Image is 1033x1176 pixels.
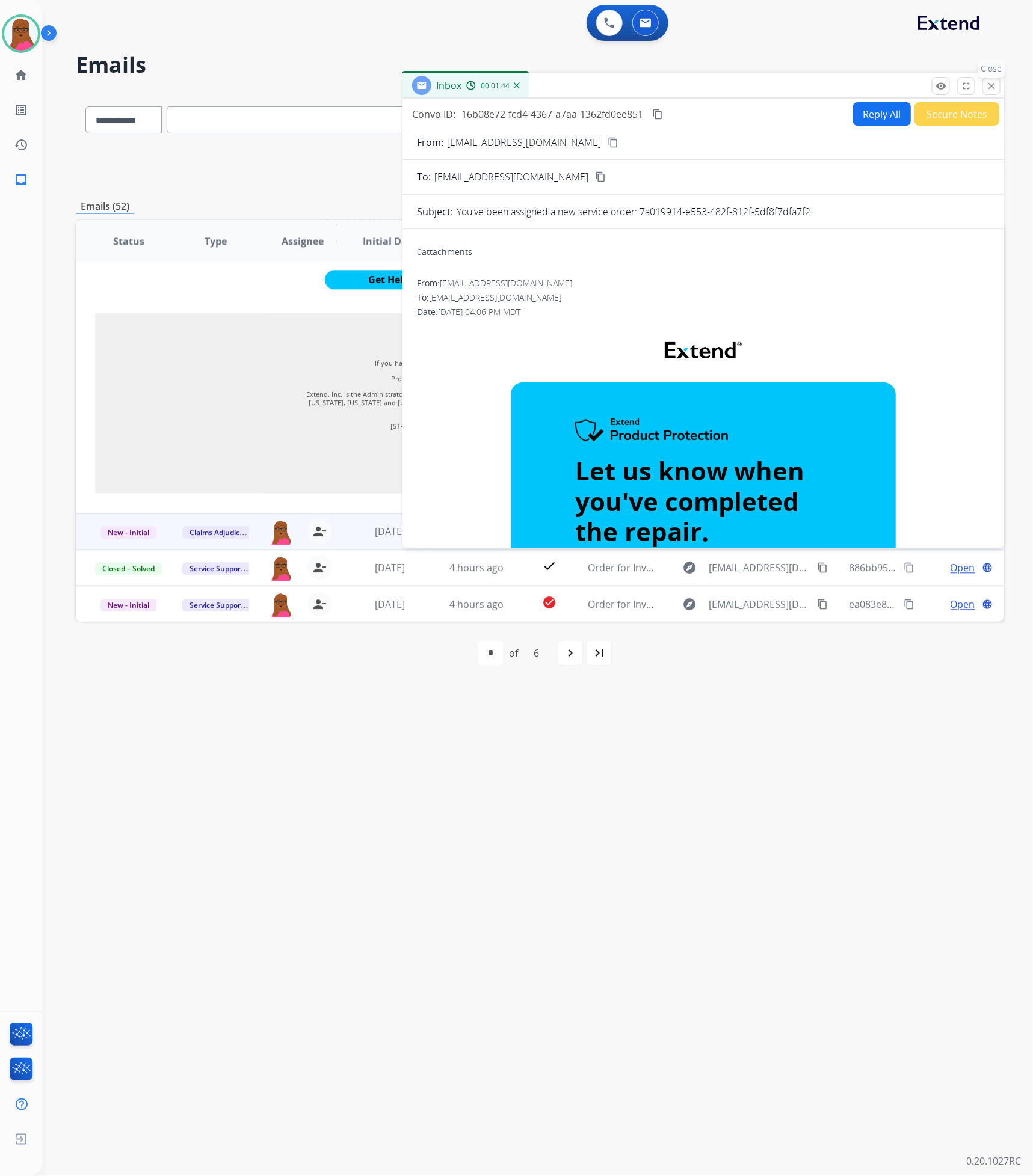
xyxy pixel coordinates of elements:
span: [DATE] 04:06 PM MDT [438,306,520,317]
img: agent-avatar [269,556,293,581]
strong: Get Help [368,273,409,286]
mat-icon: content_copy [817,562,828,573]
span: [EMAIL_ADDRESS][DOMAIN_NAME] [429,292,561,303]
span: 00:01:44 [481,81,510,91]
mat-icon: navigate_next [563,646,578,660]
p: From: [417,135,443,150]
mat-icon: fullscreen [961,81,972,91]
mat-icon: content_copy [652,109,663,120]
mat-icon: content_copy [904,562,914,573]
mat-icon: content_copy [904,599,914,610]
mat-icon: check [542,559,557,573]
span: Claims Adjudication [182,526,265,539]
p: Emails (52) [76,199,134,214]
span: 16b08e72-fcd4-4367-a7aa-1362fd0ee851 [461,108,643,121]
p: You've been assigned a new service order: 7a019914-e553-482f-812f-5df8f7dfa7f2 [457,204,810,219]
div: To: [417,292,990,304]
strong: Let us know when you've completed the repair. [575,453,805,548]
img: Extend Product Protection [575,418,729,444]
p: 0.20.1027RC [966,1154,1021,1169]
mat-icon: person_remove [312,524,327,539]
span: [EMAIL_ADDRESS][DOMAIN_NAME] [440,277,572,289]
mat-icon: check_circle [542,595,557,610]
mat-icon: last_page [592,646,606,660]
div: From: [417,277,990,289]
p: Product Protection Powered by Extend. [297,375,609,382]
img: avatar [4,17,38,51]
img: Extend Logo [665,342,742,358]
button: Close [982,77,1001,95]
p: To: [417,170,431,184]
p: [EMAIL_ADDRESS][DOMAIN_NAME] [447,135,601,150]
span: New - Initial [100,599,156,611]
span: [EMAIL_ADDRESS][DOMAIN_NAME] [434,170,588,184]
p: Extend, Inc. is the Administrator and Extend Warranty Services Corporation is obligor except in [... [297,390,609,406]
h2: Emails [76,53,1004,77]
mat-icon: person_remove [312,560,327,575]
mat-icon: language [982,599,993,610]
span: 4 hours ago [449,561,504,574]
img: agent-avatar [269,519,293,545]
mat-icon: inbox [14,173,28,187]
mat-icon: person_remove [312,597,327,611]
span: Service Support [182,599,251,611]
span: Type [205,234,227,248]
span: Order for Invoice# 467173 From AHM Furniture Service Inc [588,561,853,574]
span: [DATE] [375,598,405,611]
mat-icon: content_copy [817,599,828,610]
div: of [509,646,518,660]
span: Closed – Solved [95,562,162,575]
span: [EMAIL_ADDRESS][DOMAIN_NAME] [709,597,810,611]
mat-icon: home [14,68,28,82]
span: ea083e8f-e0ef-4a52-a8f0-4c96140e8984 [850,598,1027,611]
a: Get Help [325,270,453,289]
span: Status [113,234,144,248]
span: Open [951,597,975,611]
span: 4 hours ago [449,598,504,611]
span: Inbox [436,79,461,92]
mat-icon: explore [682,597,697,611]
mat-icon: language [982,562,993,573]
mat-icon: content_copy [595,171,606,182]
div: Date: [417,306,990,318]
mat-icon: explore [682,560,697,575]
span: [STREET_ADDRESS] | [PHONE_NUMBER] [390,421,515,430]
p: Convo ID: [412,107,455,121]
span: 886bb951-af97-4372-8428-5297f5351000 [850,561,1031,574]
span: [DATE] [375,561,405,574]
p: If you have any questions, contact . [297,359,609,367]
button: Reply All [853,102,911,126]
p: Close [978,60,1005,78]
div: 6 [524,641,549,665]
p: Subject: [417,204,453,219]
span: Order for Invoice# 467103 From AHM Furniture Service Inc [588,598,853,611]
span: [DATE] [375,525,405,538]
span: Initial Date [363,234,417,248]
span: Service Support [182,562,251,575]
span: 0 [417,246,422,257]
span: New - Initial [100,526,156,539]
img: agent-avatar [269,592,293,617]
mat-icon: content_copy [608,137,618,148]
span: [EMAIL_ADDRESS][DOMAIN_NAME] [709,560,810,575]
mat-icon: remove_red_eye [936,81,946,91]
span: Assignee [282,234,324,248]
span: Open [951,560,975,575]
mat-icon: list_alt [14,103,28,117]
mat-icon: history [14,138,28,152]
button: Secure Notes [914,102,999,126]
mat-icon: close [986,81,997,91]
div: attachments [417,246,472,258]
